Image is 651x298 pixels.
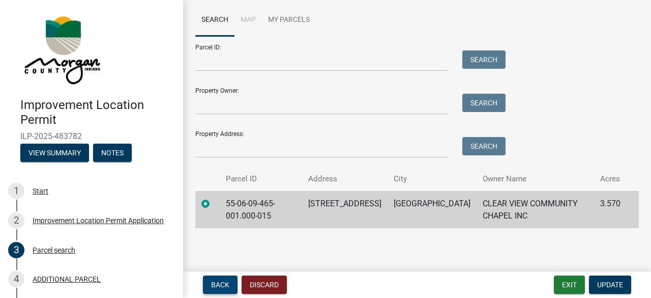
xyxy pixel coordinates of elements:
a: Search [195,4,234,37]
th: City [388,167,477,191]
div: 4 [8,271,24,287]
button: Back [203,276,238,294]
a: My Parcels [262,4,316,37]
button: Notes [93,144,132,162]
span: Update [597,281,623,289]
h4: Improvement Location Permit [20,98,175,127]
div: 3 [8,242,24,258]
button: Search [462,94,506,112]
td: 55-06-09-465-001.000-015 [220,191,302,228]
span: Back [211,281,229,289]
div: ADDITIONAL PARCEL [33,276,101,283]
button: Search [462,50,506,69]
th: Parcel ID [220,167,302,191]
td: [STREET_ADDRESS] [302,191,388,228]
div: 2 [8,212,24,229]
div: 1 [8,183,24,199]
div: Start [33,187,48,195]
div: Parcel search [33,247,75,254]
button: Exit [554,276,585,294]
img: Morgan County, Indiana [20,11,102,87]
button: View Summary [20,144,89,162]
wm-modal-confirm: Notes [93,149,132,157]
th: Owner Name [477,167,594,191]
th: Address [302,167,388,191]
span: ILP-2025-483782 [20,131,163,141]
th: Acres [594,167,627,191]
td: [GEOGRAPHIC_DATA] [388,191,477,228]
wm-modal-confirm: Summary [20,149,89,157]
button: Search [462,137,506,155]
td: 3.570 [594,191,627,228]
button: Update [589,276,631,294]
button: Discard [242,276,287,294]
td: CLEAR VIEW COMMUNITY CHAPEL INC [477,191,594,228]
div: Improvement Location Permit Application [33,217,164,224]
